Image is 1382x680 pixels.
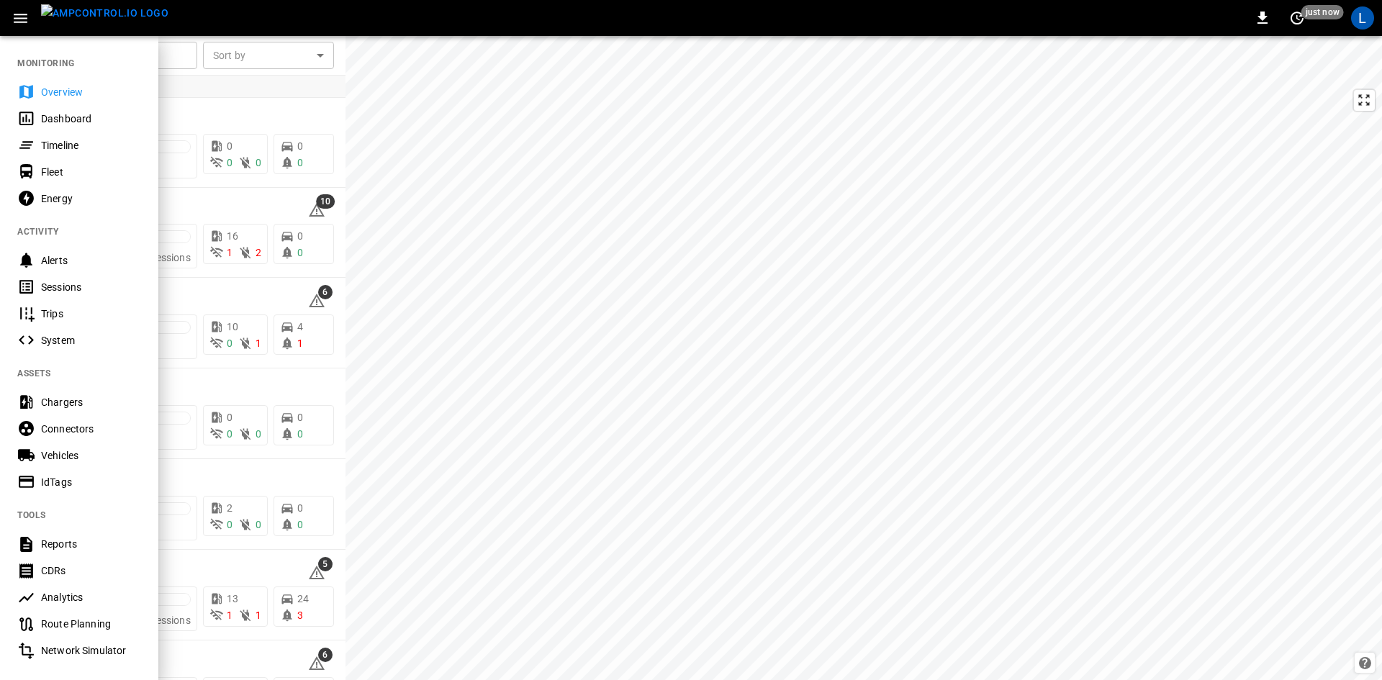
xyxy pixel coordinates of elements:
[41,537,141,551] div: Reports
[41,112,141,126] div: Dashboard
[41,590,141,604] div: Analytics
[41,475,141,489] div: IdTags
[41,307,141,321] div: Trips
[41,165,141,179] div: Fleet
[41,4,168,22] img: ampcontrol.io logo
[1301,5,1344,19] span: just now
[41,422,141,436] div: Connectors
[41,395,141,409] div: Chargers
[41,280,141,294] div: Sessions
[41,563,141,578] div: CDRs
[41,191,141,206] div: Energy
[41,253,141,268] div: Alerts
[1351,6,1374,30] div: profile-icon
[41,448,141,463] div: Vehicles
[41,617,141,631] div: Route Planning
[41,138,141,153] div: Timeline
[41,333,141,348] div: System
[41,85,141,99] div: Overview
[1286,6,1309,30] button: set refresh interval
[41,643,141,658] div: Network Simulator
